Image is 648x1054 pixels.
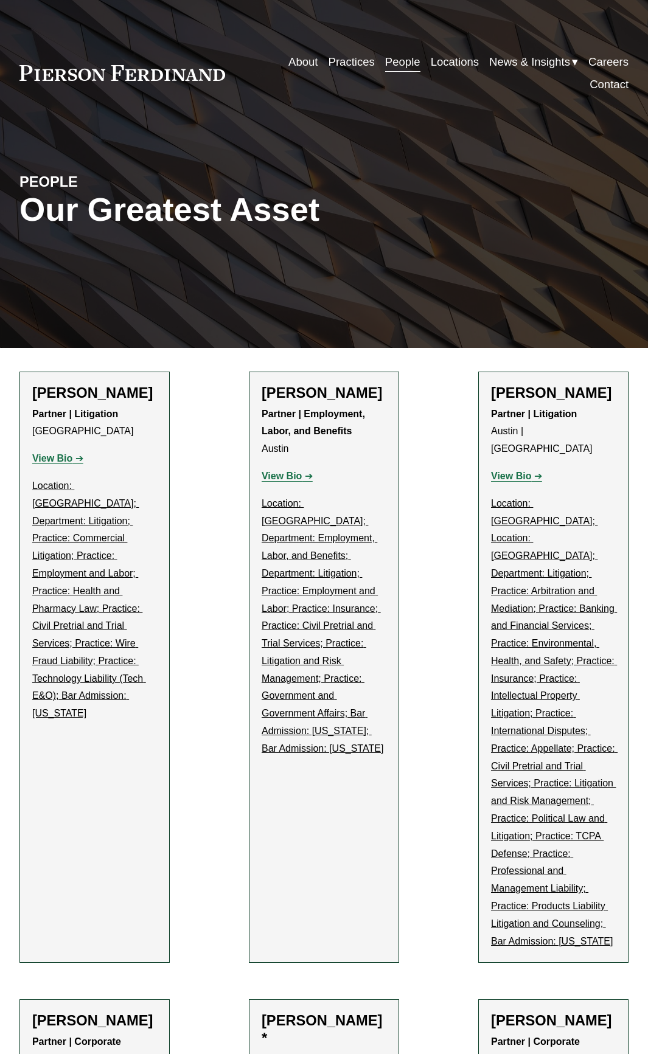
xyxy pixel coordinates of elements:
[262,471,313,481] a: View Bio
[32,1036,121,1047] strong: Partner | Corporate
[19,173,172,191] h4: PEOPLE
[588,50,629,73] a: Careers
[262,1012,386,1047] h2: [PERSON_NAME]*
[590,73,629,95] a: Contact
[32,453,72,463] strong: View Bio
[32,406,157,441] p: [GEOGRAPHIC_DATA]
[385,50,420,73] a: People
[491,498,618,946] u: Location: [GEOGRAPHIC_DATA]; Location: [GEOGRAPHIC_DATA]; Department: Litigation; Practice: Arbit...
[262,406,386,458] p: Austin
[32,1012,157,1030] h2: [PERSON_NAME]
[262,471,302,481] strong: View Bio
[262,409,368,437] strong: Partner | Employment, Labor, and Benefits
[491,471,531,481] strong: View Bio
[32,409,118,419] strong: Partner | Litigation
[262,384,386,402] h2: [PERSON_NAME]
[32,453,83,463] a: View Bio
[491,409,577,419] strong: Partner | Litigation
[19,191,425,229] h1: Our Greatest Asset
[491,471,542,481] a: View Bio
[431,50,479,73] a: Locations
[32,480,146,718] u: Location: [GEOGRAPHIC_DATA]; Department: Litigation; Practice: Commercial Litigation; Practice: E...
[32,384,157,402] h2: [PERSON_NAME]
[288,50,318,73] a: About
[491,1036,580,1047] strong: Partner | Corporate
[329,50,375,73] a: Practices
[491,406,616,458] p: Austin | [GEOGRAPHIC_DATA]
[262,498,383,754] u: Location: [GEOGRAPHIC_DATA]; Department: Employment, Labor, and Benefits; Department: Litigation;...
[489,50,578,73] a: folder dropdown
[491,384,616,402] h2: [PERSON_NAME]
[491,1012,616,1030] h2: [PERSON_NAME]
[489,52,570,72] span: News & Insights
